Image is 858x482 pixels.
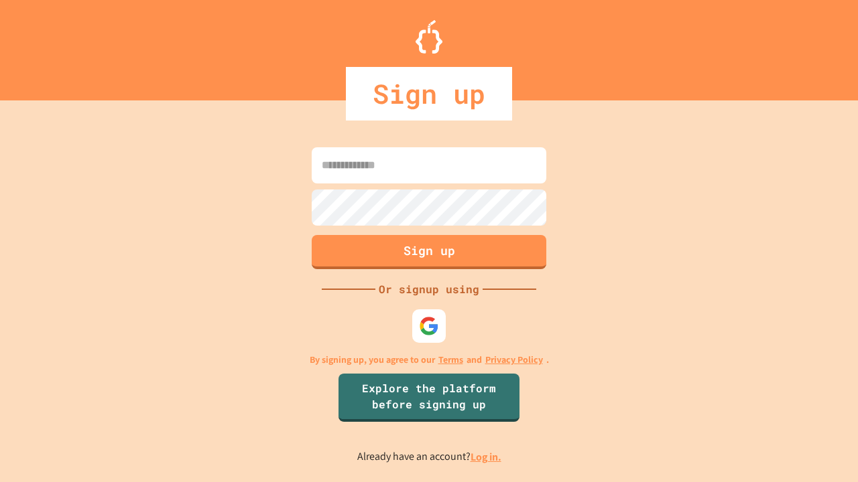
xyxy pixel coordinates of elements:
[346,67,512,120] div: Sign up
[312,235,546,269] button: Sign up
[438,353,463,367] a: Terms
[471,450,501,464] a: Log in.
[419,316,439,336] img: google-icon.svg
[485,353,543,367] a: Privacy Policy
[339,374,519,422] a: Explore the platform before signing up
[375,281,483,297] div: Or signup using
[416,20,442,54] img: Logo.svg
[357,449,501,465] p: Already have an account?
[310,353,549,367] p: By signing up, you agree to our and .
